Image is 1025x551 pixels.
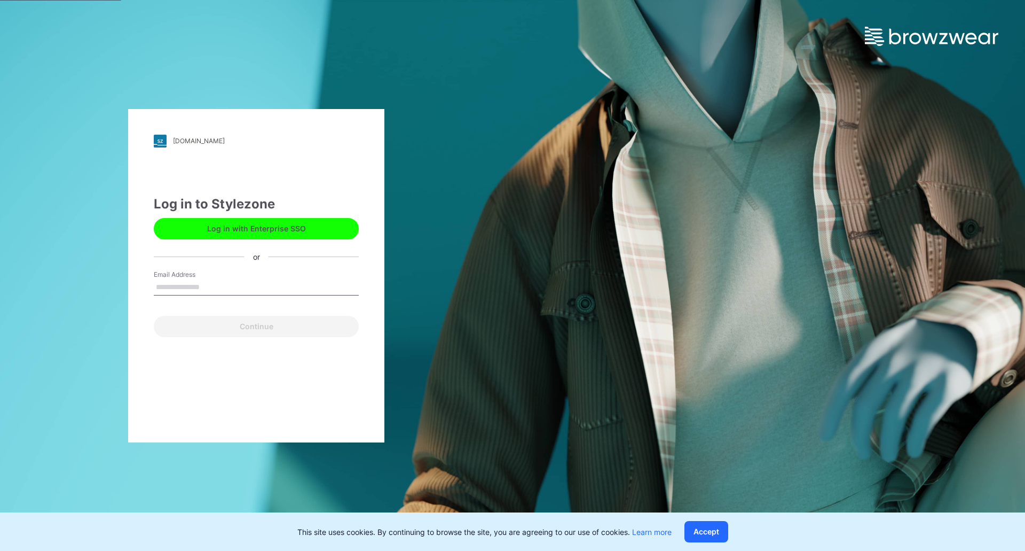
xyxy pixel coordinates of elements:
img: stylezone-logo.562084cfcfab977791bfbf7441f1a819.svg [154,135,167,148]
div: Log in to Stylezone [154,195,359,214]
p: This site uses cookies. By continuing to browse the site, you are agreeing to our use of cookies. [297,526,672,538]
div: or [245,251,269,262]
button: Log in with Enterprise SSO [154,218,359,239]
button: Accept [684,521,728,542]
a: [DOMAIN_NAME] [154,135,359,148]
a: Learn more [632,527,672,537]
div: [DOMAIN_NAME] [173,137,225,145]
img: browzwear-logo.e42bd6dac1945053ebaf764b6aa21510.svg [865,27,998,46]
label: Email Address [154,270,228,280]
